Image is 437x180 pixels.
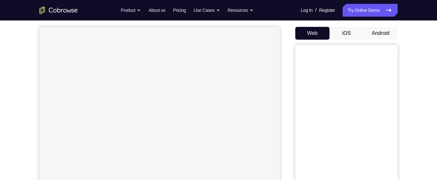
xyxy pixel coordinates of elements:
[121,4,141,17] button: Product
[295,27,330,40] button: Web
[343,4,398,17] a: Try Online Demo
[194,4,220,17] button: Use Cases
[319,4,335,17] a: Register
[39,6,78,14] a: Go to the home page
[148,4,165,17] a: About us
[330,27,364,40] button: iOS
[173,4,186,17] a: Pricing
[301,4,313,17] a: Log In
[315,6,316,14] span: /
[228,4,254,17] button: Resources
[363,27,398,40] button: Android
